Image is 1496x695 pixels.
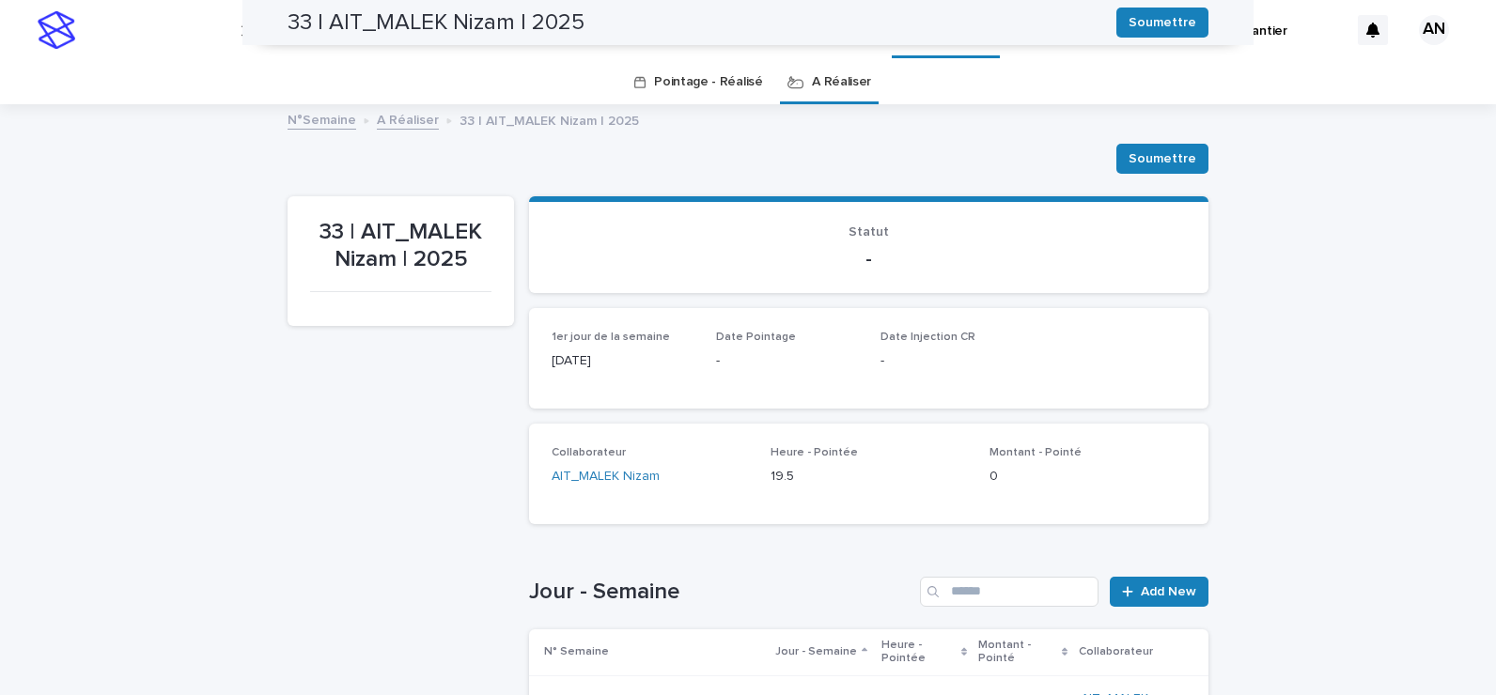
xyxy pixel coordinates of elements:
div: AN [1419,15,1449,45]
a: Add New [1110,577,1208,607]
span: Heure - Pointée [771,447,858,458]
h1: Jour - Semaine [529,579,912,606]
a: A Réaliser [377,108,439,130]
p: - [880,351,1022,371]
p: Heure - Pointée [881,635,957,670]
span: Date Pointage [716,332,796,343]
span: Statut [849,225,889,239]
p: N° Semaine [544,641,609,662]
p: - [552,248,1186,270]
p: [DATE] [552,351,693,371]
p: 33 | AIT_MALEK Nizam | 2025 [310,219,491,273]
a: N°Semaine [288,108,356,130]
a: A Réaliser [812,60,871,104]
p: - [716,351,858,371]
a: AIT_MALEK Nizam [552,467,660,486]
p: Collaborateur [1079,641,1153,662]
input: Search [920,577,1099,607]
p: 19.5 [771,467,967,486]
p: 33 | AIT_MALEK Nizam | 2025 [460,109,639,130]
p: Montant - Pointé [978,635,1057,670]
p: Jour - Semaine [775,641,857,662]
span: Add New [1141,585,1196,598]
a: Pointage - Réalisé [654,60,762,104]
img: stacker-logo-s-only.png [38,11,75,49]
p: 0 [990,467,1186,486]
span: Date Injection CR [880,332,975,343]
span: Collaborateur [552,447,626,458]
button: Soumettre [1116,144,1208,174]
span: 1er jour de la semaine [552,332,670,343]
span: Soumettre [1129,149,1196,168]
span: Montant - Pointé [990,447,1082,458]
